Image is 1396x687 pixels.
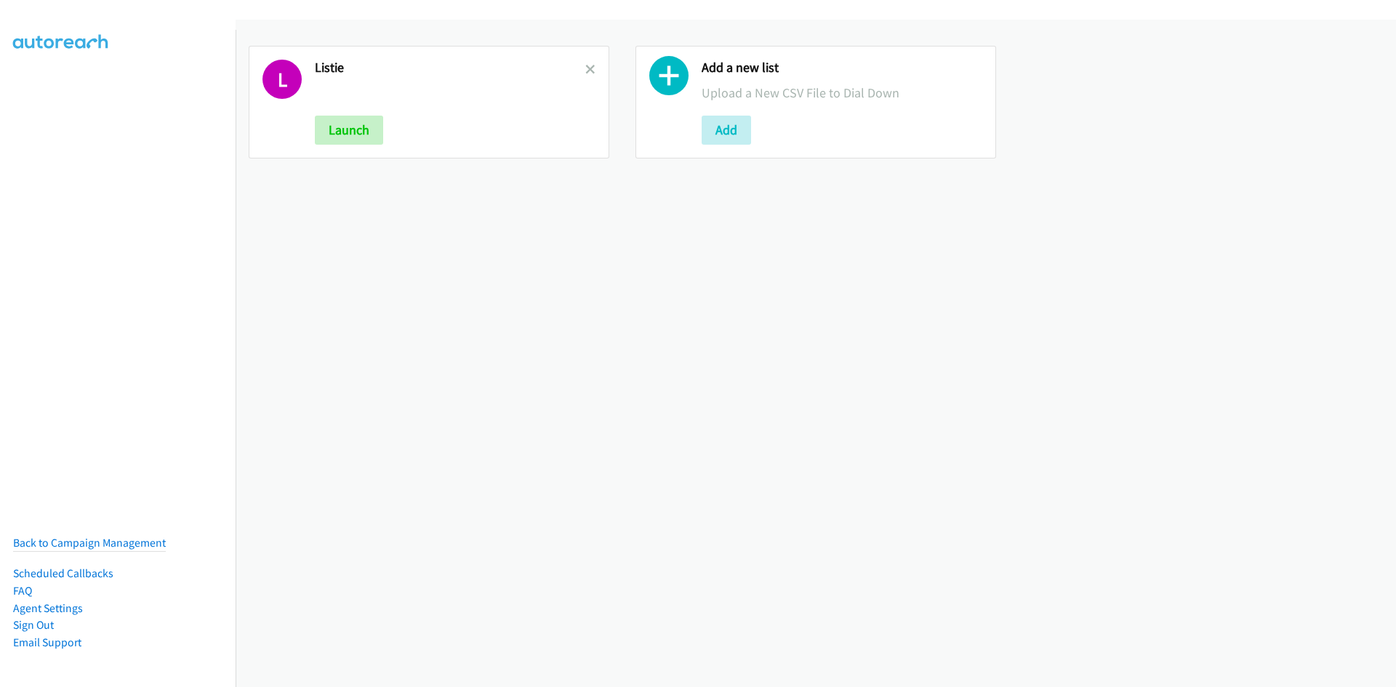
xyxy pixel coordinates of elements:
[315,60,585,76] h2: Listie
[13,566,113,580] a: Scheduled Callbacks
[13,536,166,550] a: Back to Campaign Management
[13,584,32,598] a: FAQ
[13,618,54,632] a: Sign Out
[702,116,751,145] button: Add
[315,116,383,145] button: Launch
[262,60,302,99] h1: L
[13,601,83,615] a: Agent Settings
[13,635,81,649] a: Email Support
[702,83,982,103] p: Upload a New CSV File to Dial Down
[702,60,982,76] h2: Add a new list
